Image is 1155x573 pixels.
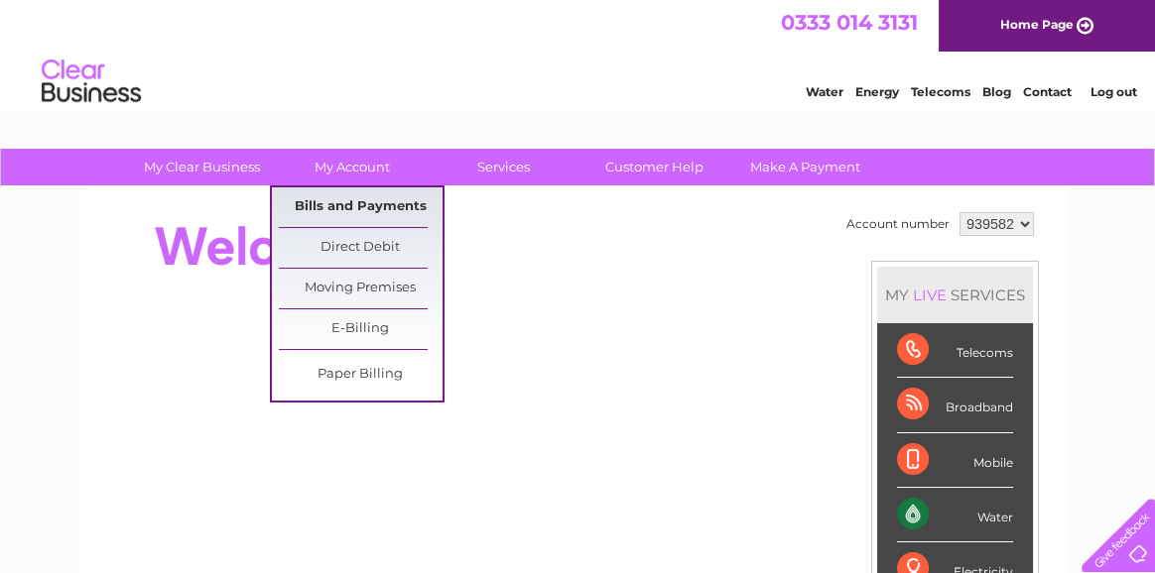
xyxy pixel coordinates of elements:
a: My Account [271,149,435,185]
a: E-Billing [279,309,443,349]
div: Water [897,488,1013,542]
div: LIVE [909,286,951,304]
a: Bills and Payments [279,187,443,227]
a: Log out [1090,84,1136,99]
div: Mobile [897,433,1013,488]
a: Water [806,84,843,99]
div: Broadband [897,378,1013,432]
div: Clear Business is a trading name of Verastar Limited (registered in [GEOGRAPHIC_DATA] No. 3667643... [110,11,1048,96]
a: Direct Debit [279,228,443,268]
a: Services [422,149,585,185]
td: Account number [841,207,955,241]
img: logo.png [41,52,142,112]
div: Telecoms [897,323,1013,378]
a: Blog [982,84,1011,99]
div: MY SERVICES [877,267,1033,323]
a: Moving Premises [279,269,443,308]
a: Paper Billing [279,355,443,395]
a: Contact [1023,84,1072,99]
a: Make A Payment [723,149,887,185]
a: Energy [855,84,899,99]
a: Customer Help [573,149,736,185]
a: 0333 014 3131 [781,10,918,35]
a: Telecoms [911,84,970,99]
a: My Clear Business [120,149,284,185]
